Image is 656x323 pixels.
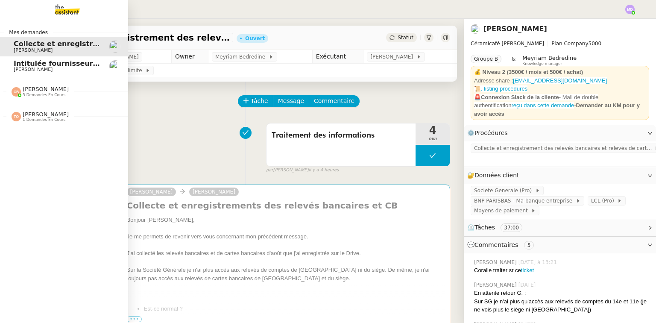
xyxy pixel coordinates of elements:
span: min [416,135,450,143]
h4: Collecte et enregistrements des relevés bancaires et CB [127,200,446,211]
nz-tag: Groupe B [471,55,501,63]
div: En attente retour G. : [474,289,649,297]
a: reçu dans cette demande [511,102,574,109]
span: 1 demandes en cours [23,117,65,122]
span: Commentaire [314,96,354,106]
nz-tag: 5 [524,241,534,250]
button: Commentaire [309,95,360,107]
div: Bonjour ﻿[PERSON_NAME]﻿, [127,216,446,224]
div: Je me permets de revenir vers vous concernant mon précédent message. [127,232,446,241]
span: 4 [416,125,450,135]
strong: 💰 Niveau 2 (3500€ / mois et 500€ / achat) [474,69,583,75]
div: Adresse share : [474,76,646,85]
img: users%2F9mvJqJUvllffspLsQzytnd0Nt4c2%2Favatar%2F82da88e3-d90d-4e39-b37d-dcb7941179ae [109,60,121,72]
div: - [474,93,646,118]
span: [PERSON_NAME] [14,67,53,72]
img: users%2F9mvJqJUvllffspLsQzytnd0Nt4c2%2Favatar%2F82da88e3-d90d-4e39-b37d-dcb7941179ae [471,24,480,34]
strong: Connexion Slack de la cliente [481,94,559,100]
td: Exécutant [312,50,363,64]
a: [EMAIL_ADDRESS][DOMAIN_NAME] [513,77,607,84]
span: Societe Generale (Pro) [474,186,535,195]
span: 🚨 [474,94,481,100]
span: Commentaires [474,241,518,248]
span: Meyriam Bedredine [215,53,269,61]
a: ticket [521,267,534,273]
span: Céramicafé [PERSON_NAME] [471,41,544,47]
a: [PERSON_NAME] [483,25,547,33]
span: [PERSON_NAME] [23,86,69,92]
small: [PERSON_NAME] [266,167,339,174]
span: LCL (Pro) [591,197,618,205]
td: Owner [171,50,208,64]
span: [DATE] à 13:21 [518,258,559,266]
span: Plan Company [551,41,588,47]
span: Tâche [251,96,268,106]
span: [PERSON_NAME] [474,258,518,266]
span: & [512,55,515,66]
a: 📜. listing procédures [474,85,527,92]
div: 💬Commentaires 5 [464,237,656,253]
strong: Demander au KM pour y avoir accès [474,102,640,117]
nz-tag: 37:00 [501,223,522,232]
span: Procédures [474,129,508,136]
button: Tâche [238,95,273,107]
span: Knowledge manager [522,62,562,66]
span: par [266,167,273,174]
span: [PERSON_NAME] [14,47,53,53]
div: 🔐Données client [464,167,656,184]
div: ⚙️Procédures [464,125,656,141]
span: 💬 [467,241,537,248]
span: ⏲️ [467,224,530,231]
div: Coralie traiter sr ce [474,266,649,275]
a: [PERSON_NAME] [189,188,239,196]
span: 5000 [589,41,602,47]
img: svg [12,112,21,121]
div: Sur la Société Générale je n'ai plus accès aux relevés de comptes de [GEOGRAPHIC_DATA] ni du sièg... [127,266,446,282]
span: [PERSON_NAME] [23,111,69,117]
span: Statut [398,35,413,41]
img: svg [12,87,21,97]
div: J'ai collecté les relevés bancaires et de cartes bancaires d'août que j'ai enregistrés sur le Drive. [127,249,446,258]
span: [PERSON_NAME] [370,53,416,61]
span: ⚙️ [467,128,512,138]
span: 5 demandes en cours [23,93,65,97]
app-user-label: Knowledge manager [522,55,577,66]
li: Est-ce normal ? [144,305,446,313]
button: Message [273,95,309,107]
span: Collecte et enregistrement des relevés bancaires et relevés de cartes bancaires - septembre 2025 [44,33,230,42]
span: Collecte et enregistrement des relevés bancaires et relevés de cartes bancaires - septembre 2025 [14,40,393,48]
img: svg [625,5,635,14]
span: ••• [127,316,142,322]
span: Meyriam Bedredine [522,55,577,61]
span: Traitement des informations [272,129,410,142]
span: Intitulée fournisseur Céramiques [PERSON_NAME] [14,59,207,68]
div: ⏲️Tâches 37:00 [464,219,656,236]
span: Collecte et enregistrement des relevés bancaires et relevés de cartes bancaires [474,144,654,153]
div: Ouvert [245,36,265,41]
a: [PERSON_NAME] [127,188,176,196]
span: Message [278,96,304,106]
span: Moyens de paiement [474,206,531,215]
img: users%2F9mvJqJUvllffspLsQzytnd0Nt4c2%2Favatar%2F82da88e3-d90d-4e39-b37d-dcb7941179ae [109,41,121,53]
span: Mes demandes [4,28,53,37]
span: Données client [474,172,519,179]
span: BNP PARISBAS - Ma banque entreprise [474,197,576,205]
span: Tâches [474,224,495,231]
span: [DATE] [518,281,538,289]
span: 🔐 [467,170,523,180]
div: Sur SG je n'ai plus qu'accès aux relevés de comptes du 14e et 11e (je ne vois plus le siège ni [G... [474,297,649,314]
span: il y a 4 heures [309,167,339,174]
span: [PERSON_NAME] [474,281,518,289]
